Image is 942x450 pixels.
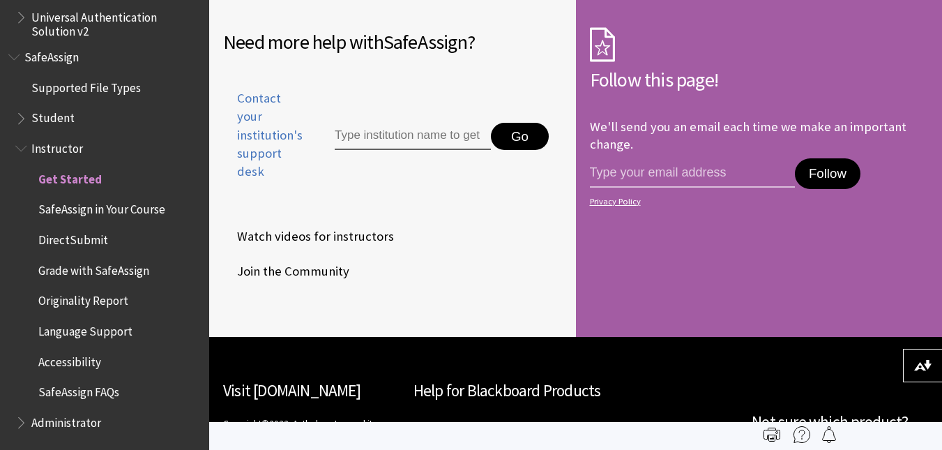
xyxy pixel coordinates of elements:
[413,419,432,434] a: Ally
[223,261,349,282] span: Join the Community
[795,158,860,189] button: Follow
[38,290,128,308] span: Originality Report
[8,45,201,435] nav: Book outline for Blackboard SafeAssign
[31,137,83,156] span: Instructor
[590,119,906,151] p: We'll send you an email each time we make an important change.
[38,381,119,400] span: SafeAssign FAQs
[31,76,141,95] span: Supported File Types
[38,228,108,247] span: DirectSubmit
[223,261,352,282] a: Join the Community
[413,379,738,403] h2: Help for Blackboard Products
[38,320,132,338] span: Language Support
[383,29,467,54] span: SafeAssign
[590,197,925,207] a: Privacy Policy
[38,259,149,278] span: Grade with SafeAssign
[335,123,491,151] input: Type institution name to get support
[526,419,589,449] a: Community Engagement
[223,226,394,247] span: Watch videos for instructors
[223,380,360,400] a: Visit [DOMAIN_NAME]
[223,89,303,181] span: Contact your institution's support desk
[31,411,101,430] span: Administrator
[38,198,165,217] span: SafeAssign in Your Course
[31,6,199,38] span: Universal Authentication Solution v2
[590,158,795,188] input: email address
[24,45,79,64] span: SafeAssign
[793,426,810,443] img: More help
[590,27,615,62] img: Subscription Icon
[752,410,928,435] h2: Not sure which product?
[31,107,75,126] span: Student
[38,350,101,369] span: Accessibility
[223,226,397,247] a: Watch videos for instructors
[223,89,303,197] a: Contact your institution's support desk
[821,426,837,443] img: Follow this page
[223,27,562,57] h2: Need more help with ?
[590,65,929,94] h2: Follow this page!
[764,426,780,443] img: Print
[38,167,102,186] span: Get Started
[491,123,549,151] button: Go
